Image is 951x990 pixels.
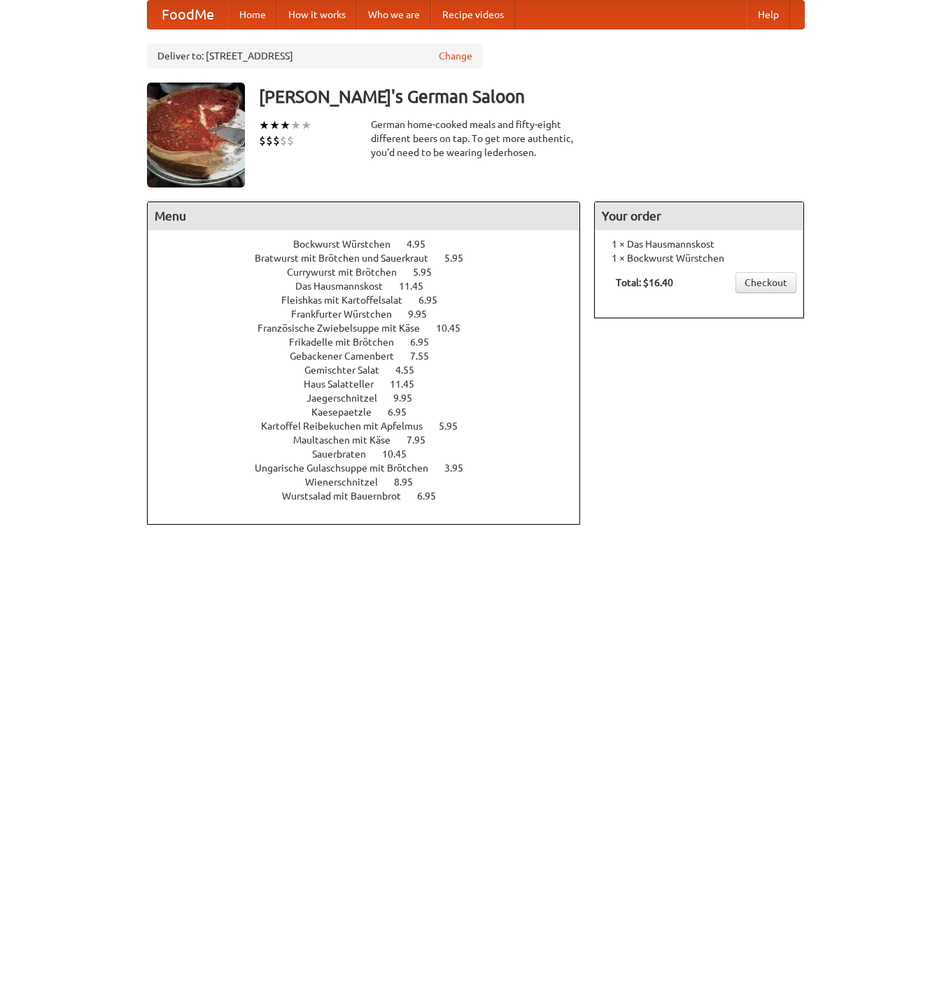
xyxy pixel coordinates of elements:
a: Kartoffel Reibekuchen mit Apfelmus 5.95 [261,420,484,432]
span: Jaegerschnitzel [307,393,391,404]
span: 5.95 [444,253,477,264]
li: ★ [280,118,290,133]
li: ★ [290,118,301,133]
a: Currywurst mit Brötchen 5.95 [287,267,458,278]
a: Gemischter Salat 4.55 [304,365,440,376]
a: Recipe videos [431,1,515,29]
div: German home-cooked meals and fifty-eight different beers on tap. To get more authentic, you'd nee... [371,118,581,160]
a: Haus Salatteller 11.45 [304,379,440,390]
span: Frankfurter Würstchen [291,309,406,320]
a: Bockwurst Würstchen 4.95 [293,239,451,250]
a: Ungarische Gulaschsuppe mit Brötchen 3.95 [255,462,489,474]
span: Ungarische Gulaschsuppe mit Brötchen [255,462,442,474]
span: 7.95 [407,434,439,446]
a: Home [228,1,277,29]
span: 6.95 [417,490,450,502]
li: $ [259,133,266,148]
span: Frikadelle mit Brötchen [289,337,408,348]
span: 10.45 [382,448,421,460]
li: $ [280,133,287,148]
span: 9.95 [408,309,441,320]
span: 11.45 [399,281,437,292]
b: Total: $16.40 [616,277,673,288]
a: Bratwurst mit Brötchen und Sauerkraut 5.95 [255,253,489,264]
li: ★ [269,118,280,133]
span: 8.95 [394,476,427,488]
a: Maultaschen mit Käse 7.95 [293,434,451,446]
a: Das Hausmannskost 11.45 [295,281,449,292]
a: Help [747,1,790,29]
a: Wurstsalad mit Bauernbrot 6.95 [282,490,462,502]
a: Kaesepaetzle 6.95 [311,406,432,418]
span: Kaesepaetzle [311,406,386,418]
li: $ [273,133,280,148]
a: Französische Zwiebelsuppe mit Käse 10.45 [258,323,486,334]
span: 10.45 [436,323,474,334]
span: 4.55 [395,365,428,376]
span: Fleishkas mit Kartoffelsalat [281,295,416,306]
span: 6.95 [410,337,443,348]
span: Gebackener Camenbert [290,351,408,362]
a: Change [439,49,472,63]
a: Who we are [357,1,431,29]
a: Checkout [735,272,796,293]
a: Wienerschnitzel 8.95 [305,476,439,488]
a: Frikadelle mit Brötchen 6.95 [289,337,455,348]
span: Französische Zwiebelsuppe mit Käse [258,323,434,334]
span: 6.95 [418,295,451,306]
span: 6.95 [388,406,421,418]
span: Haus Salatteller [304,379,388,390]
li: $ [287,133,294,148]
span: Bockwurst Würstchen [293,239,404,250]
h4: Your order [595,202,803,230]
span: Das Hausmannskost [295,281,397,292]
span: Wienerschnitzel [305,476,392,488]
li: $ [266,133,273,148]
span: 5.95 [413,267,446,278]
span: Bratwurst mit Brötchen und Sauerkraut [255,253,442,264]
span: 7.55 [410,351,443,362]
img: angular.jpg [147,83,245,188]
li: 1 × Bockwurst Würstchen [602,251,796,265]
div: Deliver to: [STREET_ADDRESS] [147,43,483,69]
li: ★ [301,118,311,133]
a: FoodMe [148,1,228,29]
span: 11.45 [390,379,428,390]
span: 9.95 [393,393,426,404]
a: Gebackener Camenbert 7.55 [290,351,455,362]
h4: Menu [148,202,580,230]
span: Wurstsalad mit Bauernbrot [282,490,415,502]
a: Fleishkas mit Kartoffelsalat 6.95 [281,295,463,306]
span: Sauerbraten [312,448,380,460]
span: 5.95 [439,420,472,432]
a: Sauerbraten 10.45 [312,448,432,460]
a: How it works [277,1,357,29]
li: ★ [259,118,269,133]
h3: [PERSON_NAME]'s German Saloon [259,83,805,111]
a: Frankfurter Würstchen 9.95 [291,309,453,320]
span: Kartoffel Reibekuchen mit Apfelmus [261,420,437,432]
span: Maultaschen mit Käse [293,434,404,446]
span: 4.95 [407,239,439,250]
span: Currywurst mit Brötchen [287,267,411,278]
li: 1 × Das Hausmannskost [602,237,796,251]
span: Gemischter Salat [304,365,393,376]
a: Jaegerschnitzel 9.95 [307,393,438,404]
span: 3.95 [444,462,477,474]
